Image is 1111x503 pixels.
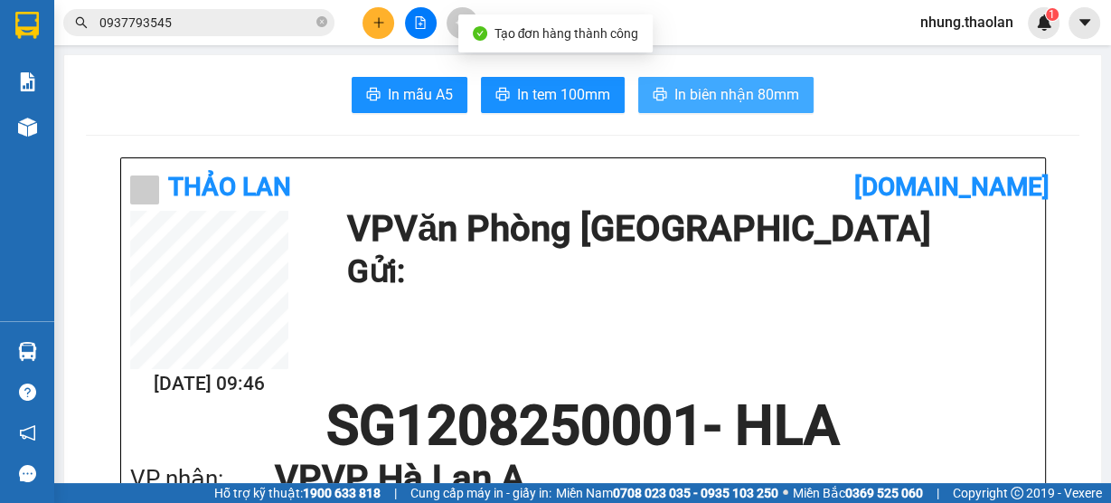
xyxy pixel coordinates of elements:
img: solution-icon [18,72,37,91]
img: warehouse-icon [18,342,37,361]
button: plus [362,7,394,39]
span: In biên nhận 80mm [674,83,799,106]
button: printerIn biên nhận 80mm [638,77,814,113]
span: Cung cấp máy in - giấy in: [410,483,551,503]
span: search [75,16,88,29]
span: In tem 100mm [517,83,610,106]
span: printer [495,87,510,104]
h1: Gửi: [347,247,1027,297]
span: In mẫu A5 [388,83,453,106]
span: file-add [414,16,427,29]
b: [DOMAIN_NAME] [854,172,1050,202]
button: printerIn mẫu A5 [352,77,467,113]
span: ⚪️ [783,489,788,497]
span: close-circle [316,14,327,32]
span: close-circle [316,16,327,27]
span: printer [653,87,667,104]
span: question-circle [19,384,36,401]
span: caret-down [1077,14,1093,31]
h1: VP Văn Phòng [GEOGRAPHIC_DATA] [347,211,1027,247]
h1: SG1208250001 - HLA [130,399,1036,453]
span: | [394,483,397,503]
span: Miền Nam [556,483,778,503]
button: printerIn tem 100mm [481,77,625,113]
input: Tìm tên, số ĐT hoặc mã đơn [99,13,313,33]
strong: 1900 633 818 [303,486,381,500]
img: warehouse-icon [18,118,37,137]
b: Thảo Lan [168,172,291,202]
span: nhung.thaolan [906,11,1028,33]
img: icon-new-feature [1036,14,1052,31]
button: caret-down [1069,7,1100,39]
span: Hỗ trợ kỹ thuật: [214,483,381,503]
span: check-circle [473,26,487,41]
span: copyright [1011,487,1023,499]
span: 1 [1049,8,1055,21]
strong: 0708 023 035 - 0935 103 250 [613,486,778,500]
strong: 0369 525 060 [845,486,923,500]
button: file-add [405,7,437,39]
sup: 1 [1046,8,1059,21]
img: logo-vxr [15,12,39,39]
span: aim [456,16,468,29]
h2: [DATE] 09:46 [130,369,288,399]
span: message [19,465,36,482]
button: aim [447,7,478,39]
span: printer [366,87,381,104]
span: notification [19,424,36,441]
span: Tạo đơn hàng thành công [494,26,639,41]
span: plus [372,16,385,29]
span: | [937,483,939,503]
div: VP nhận: [130,460,275,498]
span: Miền Bắc [793,483,923,503]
